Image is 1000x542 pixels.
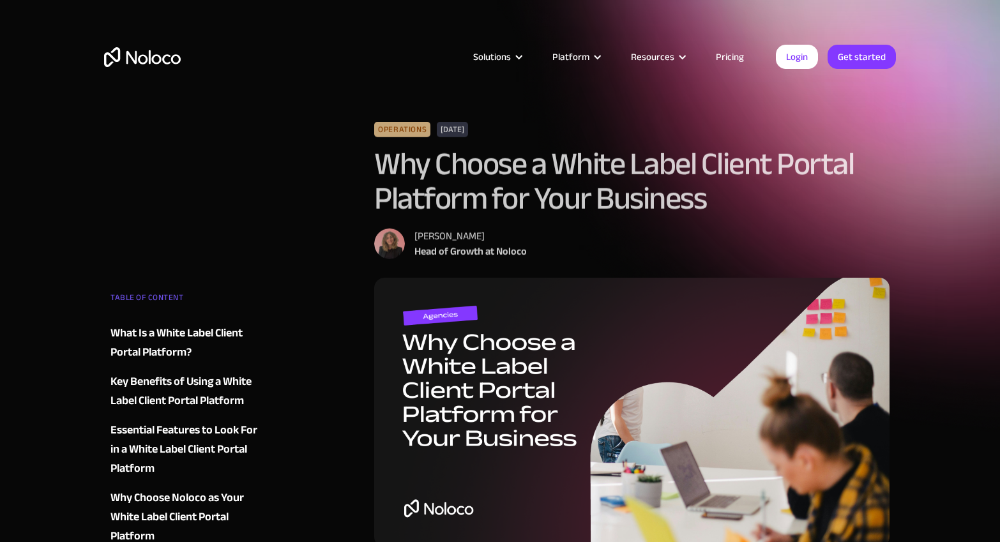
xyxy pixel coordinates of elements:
a: What Is a White Label Client Portal Platform? [110,324,265,362]
a: home [104,47,181,67]
div: Platform [536,49,615,65]
div: Operations [374,122,430,137]
div: Solutions [473,49,511,65]
a: Get started [828,45,896,69]
div: Solutions [457,49,536,65]
a: Key Benefits of Using a White Label Client Portal Platform [110,372,265,410]
div: [PERSON_NAME] [414,229,527,244]
a: Essential Features to Look For in a White Label Client Portal Platform [110,421,265,478]
div: Resources [615,49,700,65]
a: Login [776,45,818,69]
div: [DATE] [437,122,469,137]
div: Resources [631,49,674,65]
a: Pricing [700,49,760,65]
div: Head of Growth at Noloco [414,244,527,259]
div: Platform [552,49,589,65]
div: TABLE OF CONTENT [110,288,265,313]
h1: Why Choose a White Label Client Portal Platform for Your Business [374,147,890,216]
